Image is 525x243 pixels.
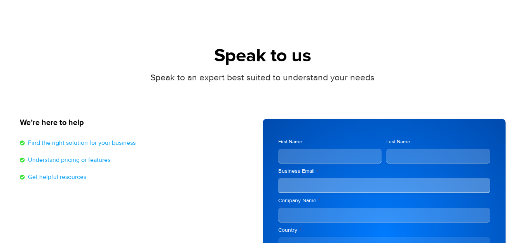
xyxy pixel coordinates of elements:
span: Speak to an expert best suited to understand your needs [150,72,375,83]
h5: We’re here to help [20,119,255,127]
label: Company Name [278,197,490,205]
label: First Name [278,138,382,146]
label: Country [278,226,490,234]
span: Find the right solution for your business [26,138,136,148]
h1: Speak to us [20,45,506,67]
label: Business Email [278,167,490,175]
span: Get helpful resources [26,172,86,182]
label: Last Name [386,138,490,146]
span: Understand pricing or features [26,155,110,165]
